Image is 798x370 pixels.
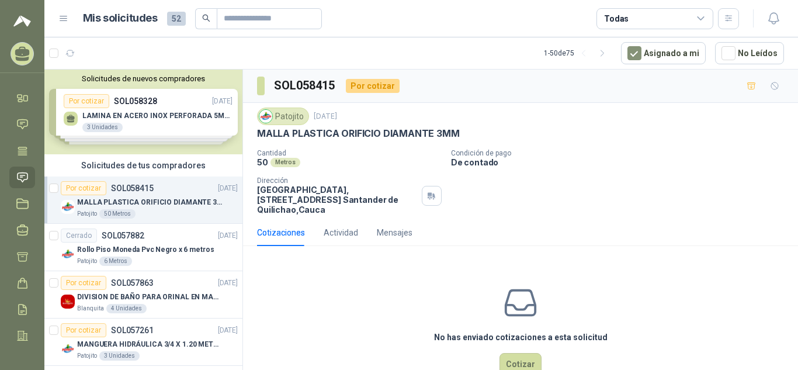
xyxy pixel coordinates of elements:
img: Logo peakr [13,14,31,28]
p: 50 [257,157,268,167]
p: Dirección [257,177,417,185]
div: Por cotizar [61,181,106,195]
h1: Mis solicitudes [83,10,158,27]
p: [DATE] [314,111,337,122]
p: [DATE] [218,325,238,336]
img: Company Logo [61,295,75,309]
div: Cerrado [61,229,97,243]
p: [DATE] [218,183,238,194]
a: Por cotizarSOL057863[DATE] Company LogoDIVISION DE BAÑO PARA ORINAL EN MADERA O PLASTICABlanquita... [44,271,242,319]
h3: No has enviado cotizaciones a esta solicitud [434,331,608,344]
p: MALLA PLASTICA ORIFICIO DIAMANTE 3MM [77,197,223,208]
p: Blanquita [77,304,104,313]
p: Patojito [77,351,97,361]
div: Solicitudes de nuevos compradoresPor cotizarSOL058328[DATE] LAMINA EN ACERO INOX PERFORADA 5MM TI... [44,70,242,154]
p: Patojito [77,209,97,219]
div: 4 Unidades [106,304,147,313]
img: Company Logo [259,110,272,123]
div: Cotizaciones [257,226,305,239]
p: SOL057863 [111,279,154,287]
p: Cantidad [257,149,442,157]
img: Company Logo [61,200,75,214]
span: 52 [167,12,186,26]
div: Por cotizar [61,323,106,337]
div: 1 - 50 de 75 [544,44,612,63]
p: Rollo Piso Moneda Pvc Negro x 6 metros [77,244,214,255]
div: Por cotizar [61,276,106,290]
p: [DATE] [218,278,238,289]
p: [GEOGRAPHIC_DATA], [STREET_ADDRESS] Santander de Quilichao , Cauca [257,185,417,215]
p: De contado [451,157,793,167]
div: Actividad [324,226,358,239]
a: CerradoSOL057882[DATE] Company LogoRollo Piso Moneda Pvc Negro x 6 metrosPatojito6 Metros [44,224,242,271]
button: Solicitudes de nuevos compradores [49,74,238,83]
h3: SOL058415 [274,77,336,95]
div: Todas [604,12,629,25]
button: Asignado a mi [621,42,706,64]
a: Por cotizarSOL058415[DATE] Company LogoMALLA PLASTICA ORIFICIO DIAMANTE 3MMPatojito50 Metros [44,177,242,224]
span: search [202,14,210,22]
p: Condición de pago [451,149,793,157]
p: SOL057261 [111,326,154,334]
div: Por cotizar [346,79,400,93]
img: Company Logo [61,342,75,356]
p: SOL058415 [111,184,154,192]
p: Patojito [77,257,97,266]
img: Company Logo [61,247,75,261]
p: MANGUERA HIDRÁULICA 3/4 X 1.20 METROS DE LONGITUD HR-HR-ACOPLADA [77,339,223,350]
div: 6 Metros [99,257,132,266]
div: 50 Metros [99,209,136,219]
button: No Leídos [715,42,784,64]
div: Mensajes [377,226,412,239]
p: SOL057882 [102,231,144,240]
div: Solicitudes de tus compradores [44,154,242,177]
div: Metros [270,158,300,167]
a: Por cotizarSOL057261[DATE] Company LogoMANGUERA HIDRÁULICA 3/4 X 1.20 METROS DE LONGITUD HR-HR-AC... [44,319,242,366]
p: [DATE] [218,230,238,241]
div: 3 Unidades [99,351,140,361]
p: MALLA PLASTICA ORIFICIO DIAMANTE 3MM [257,127,460,140]
p: DIVISION DE BAÑO PARA ORINAL EN MADERA O PLASTICA [77,292,223,303]
div: Patojito [257,108,309,125]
